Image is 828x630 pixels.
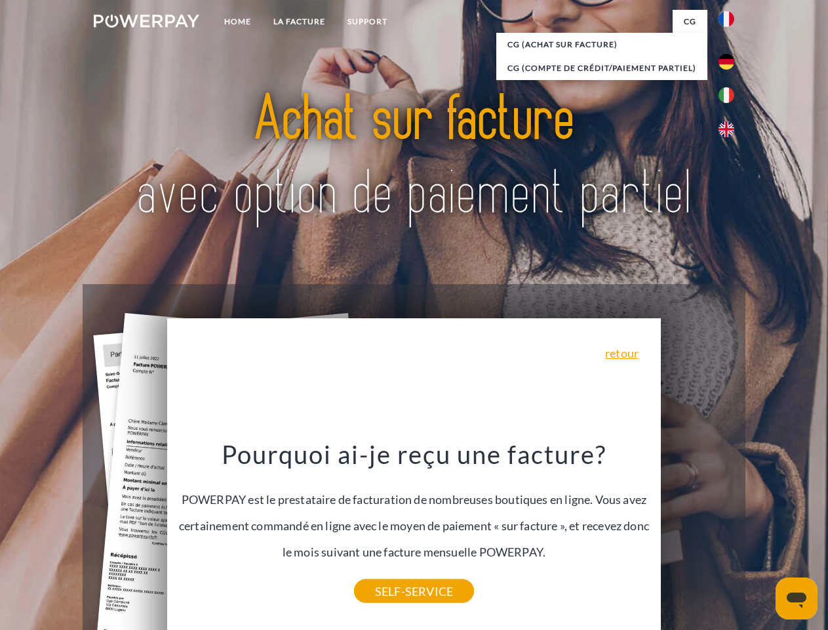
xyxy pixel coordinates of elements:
[94,14,199,28] img: logo-powerpay-white.svg
[175,438,654,591] div: POWERPAY est le prestataire de facturation de nombreuses boutiques en ligne. Vous avez certaineme...
[719,87,734,103] img: it
[175,438,654,470] h3: Pourquoi ai-je reçu une facture?
[496,33,707,56] a: CG (achat sur facture)
[673,10,707,33] a: CG
[496,56,707,80] a: CG (Compte de crédit/paiement partiel)
[262,10,336,33] a: LA FACTURE
[776,577,818,619] iframe: Bouton de lancement de la fenêtre de messagerie
[125,63,703,251] img: title-powerpay_fr.svg
[719,121,734,137] img: en
[719,11,734,27] img: fr
[336,10,399,33] a: Support
[719,54,734,70] img: de
[354,579,474,603] a: SELF-SERVICE
[213,10,262,33] a: Home
[605,347,639,359] a: retour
